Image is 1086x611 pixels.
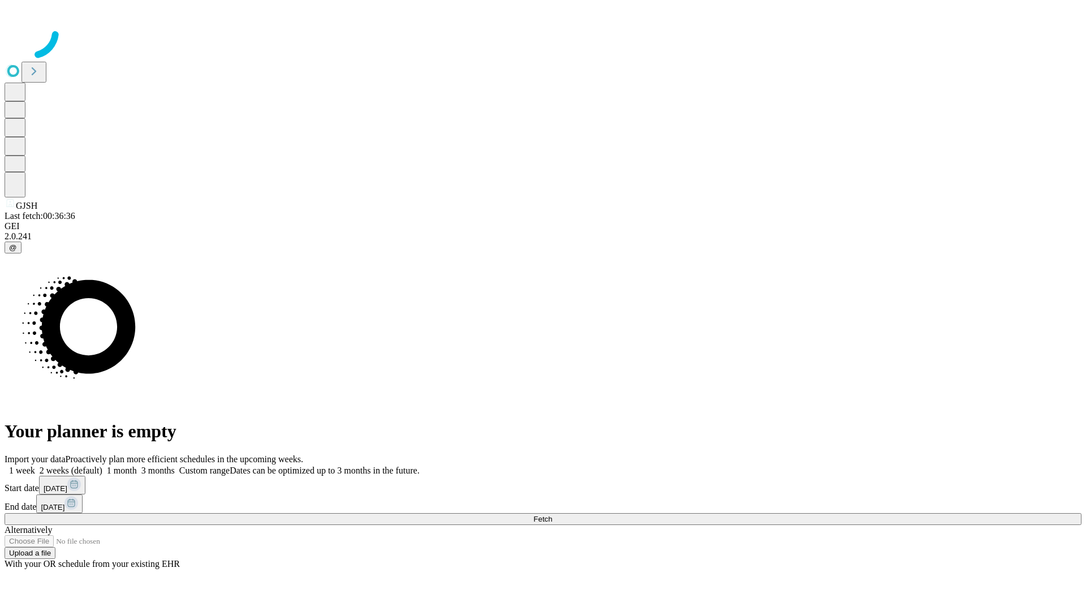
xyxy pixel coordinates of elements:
[40,466,102,475] span: 2 weeks (default)
[141,466,175,475] span: 3 months
[36,494,83,513] button: [DATE]
[5,221,1081,231] div: GEI
[39,476,85,494] button: [DATE]
[5,559,180,569] span: With your OR schedule from your existing EHR
[66,454,303,464] span: Proactively plan more efficient schedules in the upcoming weeks.
[107,466,137,475] span: 1 month
[9,243,17,252] span: @
[179,466,230,475] span: Custom range
[41,503,64,511] span: [DATE]
[44,484,67,493] span: [DATE]
[9,466,35,475] span: 1 week
[16,201,37,210] span: GJSH
[5,242,21,253] button: @
[5,513,1081,525] button: Fetch
[230,466,419,475] span: Dates can be optimized up to 3 months in the future.
[5,476,1081,494] div: Start date
[5,421,1081,442] h1: Your planner is empty
[533,515,552,523] span: Fetch
[5,547,55,559] button: Upload a file
[5,494,1081,513] div: End date
[5,211,75,221] span: Last fetch: 00:36:36
[5,231,1081,242] div: 2.0.241
[5,525,52,535] span: Alternatively
[5,454,66,464] span: Import your data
